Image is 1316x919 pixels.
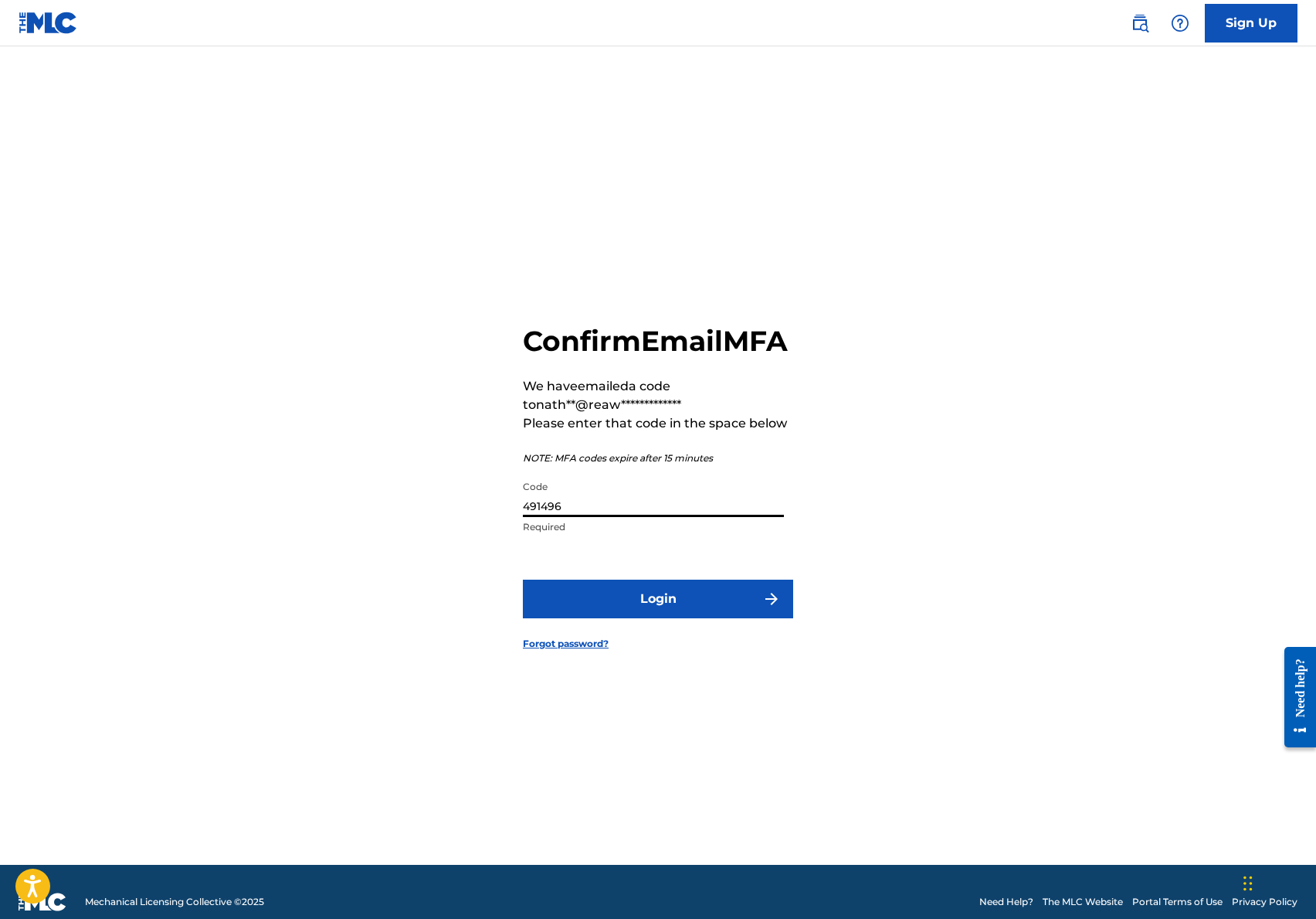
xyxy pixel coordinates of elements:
iframe: Chat Widget [1239,845,1316,919]
div: Drag [1243,860,1253,907]
img: help [1171,14,1189,32]
img: MLC Logo [19,12,78,34]
a: Privacy Policy [1232,895,1297,909]
img: f7272a7cc735f4ea7f67.svg [762,590,781,608]
p: NOTE: MFA codes expire after 15 minutes [523,451,793,465]
a: Public Search [1124,8,1155,39]
a: The MLC Website [1043,895,1123,909]
a: Forgot password? [523,637,609,651]
a: Need Help? [979,895,1033,909]
a: Portal Terms of Use [1132,895,1223,909]
p: Please enter that code in the space below [523,414,793,433]
iframe: Resource Center [1273,635,1316,760]
button: Login [523,580,793,618]
p: Required [523,520,784,534]
a: Sign Up [1205,4,1297,43]
span: Mechanical Licensing Collective © 2025 [85,895,264,909]
div: Help [1165,8,1196,39]
h2: Confirm Email MFA [523,324,793,359]
img: logo [19,893,66,911]
img: search [1131,14,1149,32]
